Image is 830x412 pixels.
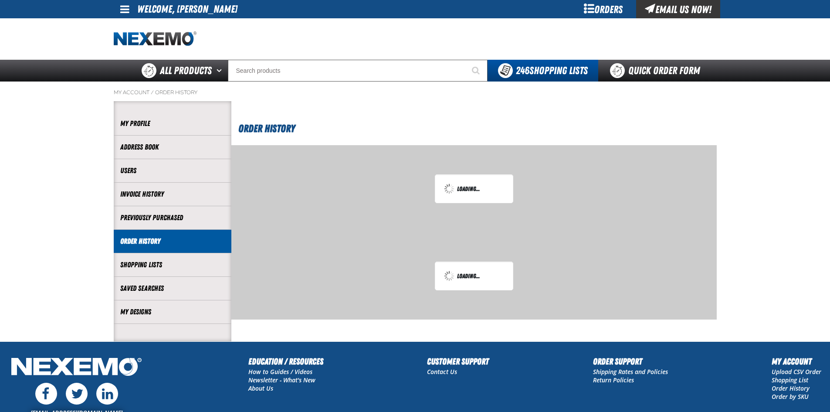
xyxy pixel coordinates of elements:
[120,119,225,129] a: My Profile
[772,376,808,384] a: Shopping List
[238,123,295,135] span: Order History
[151,89,154,96] span: /
[427,368,457,376] a: Contact Us
[772,368,821,376] a: Upload CSV Order
[120,166,225,176] a: Users
[772,355,821,368] h2: My Account
[120,307,225,317] a: My Designs
[120,142,225,152] a: Address Book
[120,283,225,293] a: Saved Searches
[248,384,273,392] a: About Us
[516,65,588,77] span: Shopping Lists
[444,184,504,194] div: Loading...
[593,355,668,368] h2: Order Support
[160,63,212,78] span: All Products
[772,384,810,392] a: Order History
[120,236,225,246] a: Order History
[114,31,196,47] a: Home
[228,60,488,82] input: Search
[9,355,144,381] img: Nexemo Logo
[772,392,809,401] a: Order by SKU
[248,355,323,368] h2: Education / Resources
[593,368,668,376] a: Shipping Rates and Policies
[466,60,488,82] button: Start Searching
[598,60,716,82] a: Quick Order Form
[516,65,529,77] strong: 246
[120,213,225,223] a: Previously Purchased
[114,89,149,96] a: My Account
[488,60,598,82] button: You have 246 Shopping Lists. Open to view details
[213,60,228,82] button: Open All Products pages
[114,31,196,47] img: Nexemo logo
[427,355,489,368] h2: Customer Support
[248,376,315,384] a: Newsletter - What's New
[248,368,312,376] a: How to Guides / Videos
[155,89,197,96] a: Order History
[114,89,717,96] nav: Breadcrumbs
[120,260,225,270] a: Shopping Lists
[120,189,225,199] a: Invoice History
[593,376,634,384] a: Return Policies
[444,271,504,281] div: Loading...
